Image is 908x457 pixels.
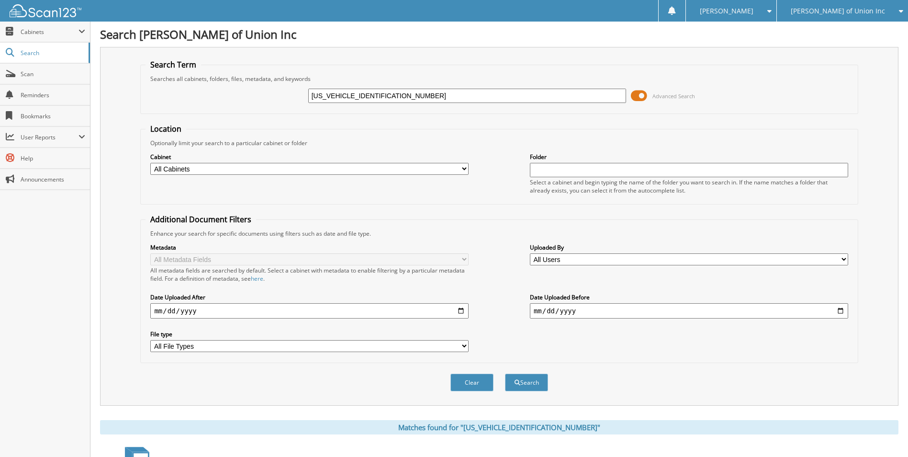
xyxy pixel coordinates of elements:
span: Help [21,154,85,162]
div: Optionally limit your search to a particular cabinet or folder [146,139,852,147]
label: Folder [530,153,848,161]
div: Searches all cabinets, folders, files, metadata, and keywords [146,75,852,83]
img: scan123-logo-white.svg [10,4,81,17]
span: User Reports [21,133,78,141]
div: Matches found for "[US_VEHICLE_IDENTIFICATION_NUMBER]" [100,420,898,434]
legend: Additional Document Filters [146,214,256,225]
input: start [150,303,469,319]
span: Reminders [21,91,85,99]
span: [PERSON_NAME] [700,8,753,14]
label: Metadata [150,243,469,251]
label: File type [150,330,469,338]
span: Cabinets [21,28,78,36]
span: Scan [21,70,85,78]
legend: Search Term [146,59,201,70]
label: Uploaded By [530,243,848,251]
input: end [530,303,848,319]
div: Select a cabinet and begin typing the name of the folder you want to search in. If the name match... [530,178,848,194]
span: Bookmarks [21,112,85,120]
h1: Search [PERSON_NAME] of Union Inc [100,26,898,42]
div: Enhance your search for specific documents using filters such as date and file type. [146,229,852,238]
span: [PERSON_NAME] of Union Inc [791,8,885,14]
label: Date Uploaded After [150,293,469,301]
a: here [251,274,263,283]
span: Announcements [21,175,85,183]
label: Cabinet [150,153,469,161]
label: Date Uploaded Before [530,293,848,301]
button: Search [505,374,548,391]
span: Advanced Search [652,92,695,100]
button: Clear [450,374,493,391]
div: All metadata fields are searched by default. Select a cabinet with metadata to enable filtering b... [150,266,469,283]
legend: Location [146,124,186,134]
span: Search [21,49,84,57]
